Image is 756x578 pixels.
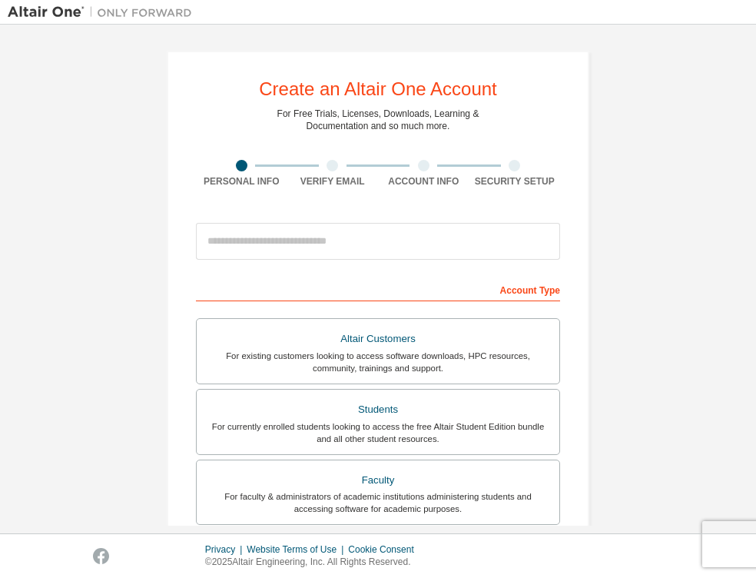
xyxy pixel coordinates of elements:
[206,470,550,491] div: Faculty
[93,548,109,564] img: facebook.svg
[348,543,423,556] div: Cookie Consent
[205,543,247,556] div: Privacy
[205,556,423,569] p: © 2025 Altair Engineering, Inc. All Rights Reserved.
[8,5,200,20] img: Altair One
[378,175,469,188] div: Account Info
[206,490,550,515] div: For faculty & administrators of academic institutions administering students and accessing softwa...
[287,175,379,188] div: Verify Email
[196,277,560,301] div: Account Type
[206,420,550,445] div: For currently enrolled students looking to access the free Altair Student Edition bundle and all ...
[277,108,479,132] div: For Free Trials, Licenses, Downloads, Learning & Documentation and so much more.
[196,175,287,188] div: Personal Info
[206,350,550,374] div: For existing customers looking to access software downloads, HPC resources, community, trainings ...
[206,328,550,350] div: Altair Customers
[247,543,348,556] div: Website Terms of Use
[469,175,561,188] div: Security Setup
[259,80,497,98] div: Create an Altair One Account
[206,399,550,420] div: Students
